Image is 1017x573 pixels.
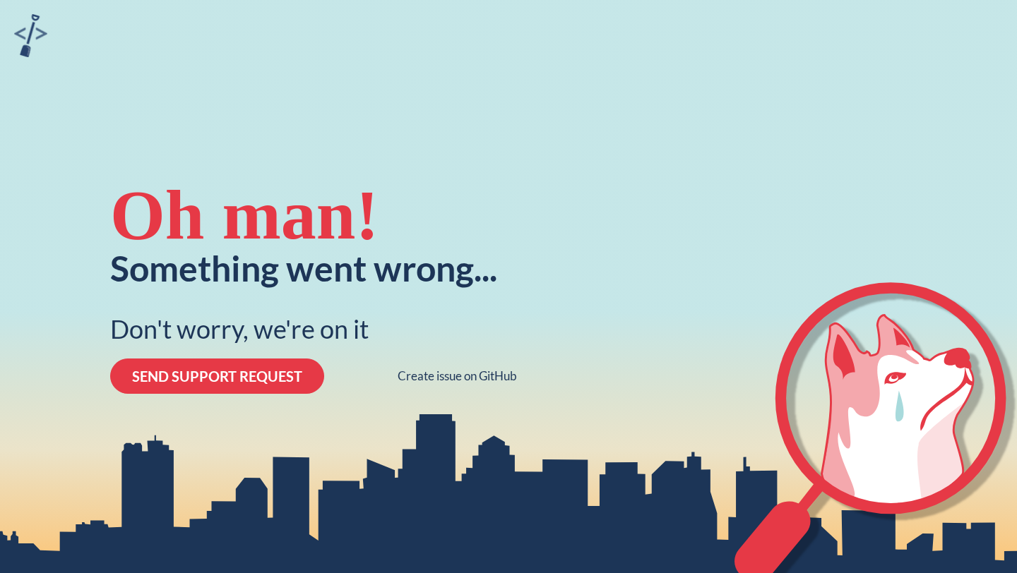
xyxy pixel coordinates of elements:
img: sandbox logo [14,14,47,57]
div: Don't worry, we're on it [110,314,369,344]
div: Something went wrong... [110,251,497,286]
button: SEND SUPPORT REQUEST [110,358,324,394]
a: Create issue on GitHub [398,369,517,383]
div: Oh man! [110,180,379,251]
a: sandbox logo [14,14,47,61]
svg: crying-husky-2 [734,282,1017,573]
